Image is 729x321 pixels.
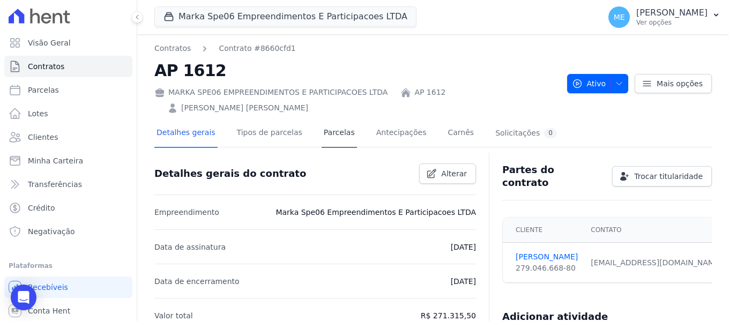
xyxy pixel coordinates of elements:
span: Recebíveis [28,282,68,293]
h3: Detalhes gerais do contrato [154,167,306,180]
div: [EMAIL_ADDRESS][DOMAIN_NAME] [591,257,722,268]
p: Marka Spe06 Empreendimentos E Participacoes LTDA [276,206,476,219]
a: Tipos de parcelas [235,120,304,148]
span: Parcelas [28,85,59,95]
div: 0 [544,128,557,138]
a: Lotes [4,103,132,124]
span: Visão Geral [28,38,71,48]
a: Alterar [419,163,476,184]
div: Solicitações [495,128,557,138]
p: [DATE] [451,241,476,253]
span: ME [614,13,625,21]
span: Mais opções [657,78,703,89]
div: Open Intercom Messenger [11,285,36,310]
nav: Breadcrumb [154,43,559,54]
p: Ver opções [636,18,708,27]
p: [DATE] [451,275,476,288]
a: [PERSON_NAME] [PERSON_NAME] [181,102,308,114]
span: Crédito [28,203,55,213]
a: Minha Carteira [4,150,132,171]
span: Alterar [441,168,467,179]
a: Solicitações0 [493,120,559,148]
a: Contratos [154,43,191,54]
span: Clientes [28,132,58,143]
a: Clientes [4,126,132,148]
a: AP 1612 [414,87,445,98]
span: Lotes [28,108,48,119]
a: [PERSON_NAME] [516,251,578,263]
a: Crédito [4,197,132,219]
a: Transferências [4,174,132,195]
a: Detalhes gerais [154,120,218,148]
span: Contratos [28,61,64,72]
span: Negativação [28,226,75,237]
p: Empreendimento [154,206,219,219]
a: Parcelas [322,120,357,148]
a: Contrato #8660cfd1 [219,43,295,54]
button: Ativo [567,74,629,93]
p: [PERSON_NAME] [636,8,708,18]
a: Contratos [4,56,132,77]
span: Conta Hent [28,305,70,316]
p: Data de encerramento [154,275,240,288]
a: Trocar titularidade [612,166,712,186]
button: ME [PERSON_NAME] Ver opções [600,2,729,32]
a: Carnês [445,120,476,148]
h2: AP 1612 [154,58,559,83]
a: Parcelas [4,79,132,101]
p: Data de assinatura [154,241,226,253]
h3: Partes do contrato [502,163,604,189]
a: Negativação [4,221,132,242]
a: Antecipações [374,120,429,148]
div: MARKA SPE06 EMPREENDIMENTOS E PARTICIPACOES LTDA [154,87,388,98]
div: Plataformas [9,259,128,272]
a: Mais opções [635,74,712,93]
nav: Breadcrumb [154,43,296,54]
span: Transferências [28,179,82,190]
div: 279.046.668-80 [516,263,578,274]
span: Ativo [572,74,606,93]
th: Cliente [503,218,584,243]
a: Visão Geral [4,32,132,54]
span: Minha Carteira [28,155,83,166]
a: Recebíveis [4,277,132,298]
span: Trocar titularidade [634,171,703,182]
th: Contato [584,218,728,243]
button: Marka Spe06 Empreendimentos E Participacoes LTDA [154,6,416,27]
